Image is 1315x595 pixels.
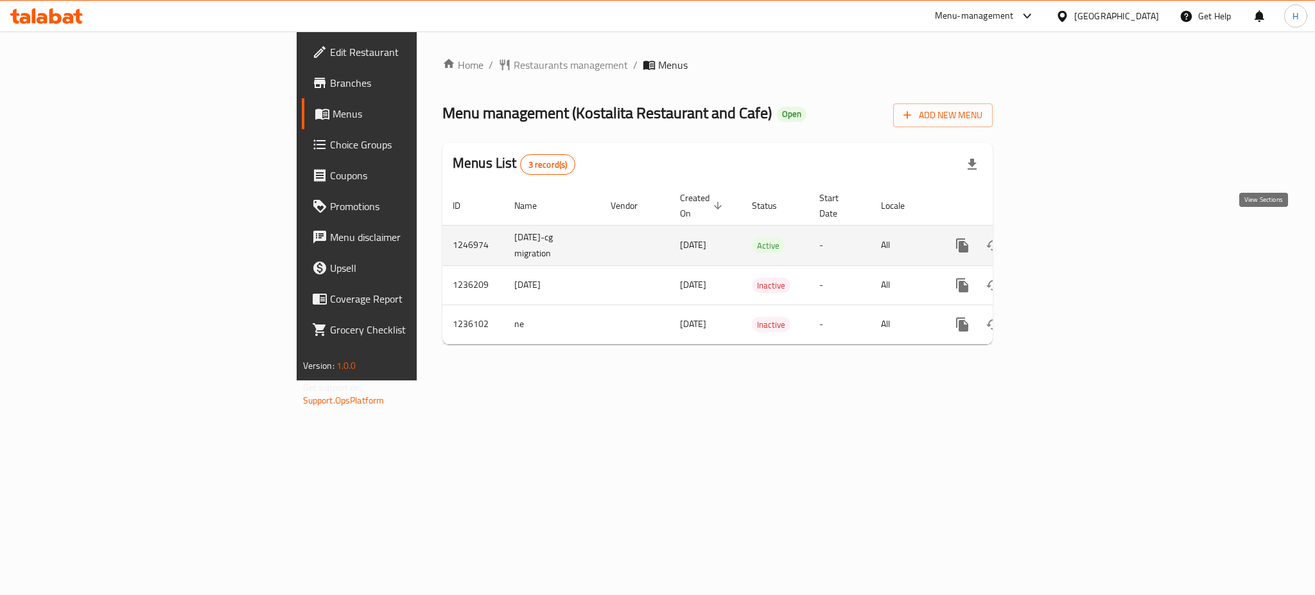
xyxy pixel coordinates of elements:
div: Export file [957,149,988,180]
span: 3 record(s) [521,159,575,171]
a: Choice Groups [302,129,516,160]
td: - [809,305,871,344]
a: Branches [302,67,516,98]
span: Inactive [752,317,790,332]
span: Inactive [752,278,790,293]
span: Upsell [330,260,506,276]
a: Promotions [302,191,516,222]
a: Coupons [302,160,516,191]
span: Locale [881,198,921,213]
nav: breadcrumb [442,57,993,73]
span: ID [453,198,477,213]
span: H [1293,9,1298,23]
span: Menus [658,57,688,73]
a: Upsell [302,253,516,283]
table: enhanced table [442,186,1081,344]
td: All [871,265,937,305]
div: Inactive [752,278,790,293]
span: Grocery Checklist [330,322,506,337]
li: / [633,57,638,73]
span: Menu management ( Kostalita Restaurant and Cafe ) [442,98,772,127]
span: Vendor [611,198,654,213]
td: [DATE]-cg migration [504,225,600,265]
span: Created On [680,190,726,221]
a: Restaurants management [498,57,628,73]
span: Choice Groups [330,137,506,152]
a: Edit Restaurant [302,37,516,67]
span: Edit Restaurant [330,44,506,60]
div: Menu-management [935,8,1014,24]
span: Add New Menu [903,107,982,123]
span: Menu disclaimer [330,229,506,245]
button: Change Status [978,309,1009,340]
div: [GEOGRAPHIC_DATA] [1074,9,1159,23]
button: more [947,309,978,340]
span: Status [752,198,794,213]
span: Active [752,238,785,253]
span: Coverage Report [330,291,506,306]
div: Total records count [520,154,576,175]
a: Coverage Report [302,283,516,314]
td: - [809,225,871,265]
span: [DATE] [680,315,706,332]
span: Promotions [330,199,506,214]
a: Support.OpsPlatform [303,392,385,409]
h2: Menus List [453,154,575,175]
button: Change Status [978,230,1009,261]
button: more [947,230,978,261]
td: - [809,265,871,305]
td: [DATE] [504,265,600,305]
td: All [871,225,937,265]
button: more [947,270,978,301]
span: Get support on: [303,379,362,396]
span: Menus [333,106,506,121]
span: [DATE] [680,276,706,293]
span: Name [514,198,553,213]
span: Version: [303,357,335,374]
span: Branches [330,75,506,91]
td: All [871,305,937,344]
button: Change Status [978,270,1009,301]
a: Menu disclaimer [302,222,516,253]
div: Open [777,107,806,122]
span: 1.0.0 [336,357,356,374]
a: Menus [302,98,516,129]
span: Coupons [330,168,506,183]
th: Actions [937,186,1081,226]
span: Start Date [819,190,855,221]
span: Restaurants management [514,57,628,73]
span: Open [777,109,806,120]
button: Add New Menu [893,103,993,127]
span: [DATE] [680,236,706,253]
td: ne [504,305,600,344]
a: Grocery Checklist [302,314,516,345]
